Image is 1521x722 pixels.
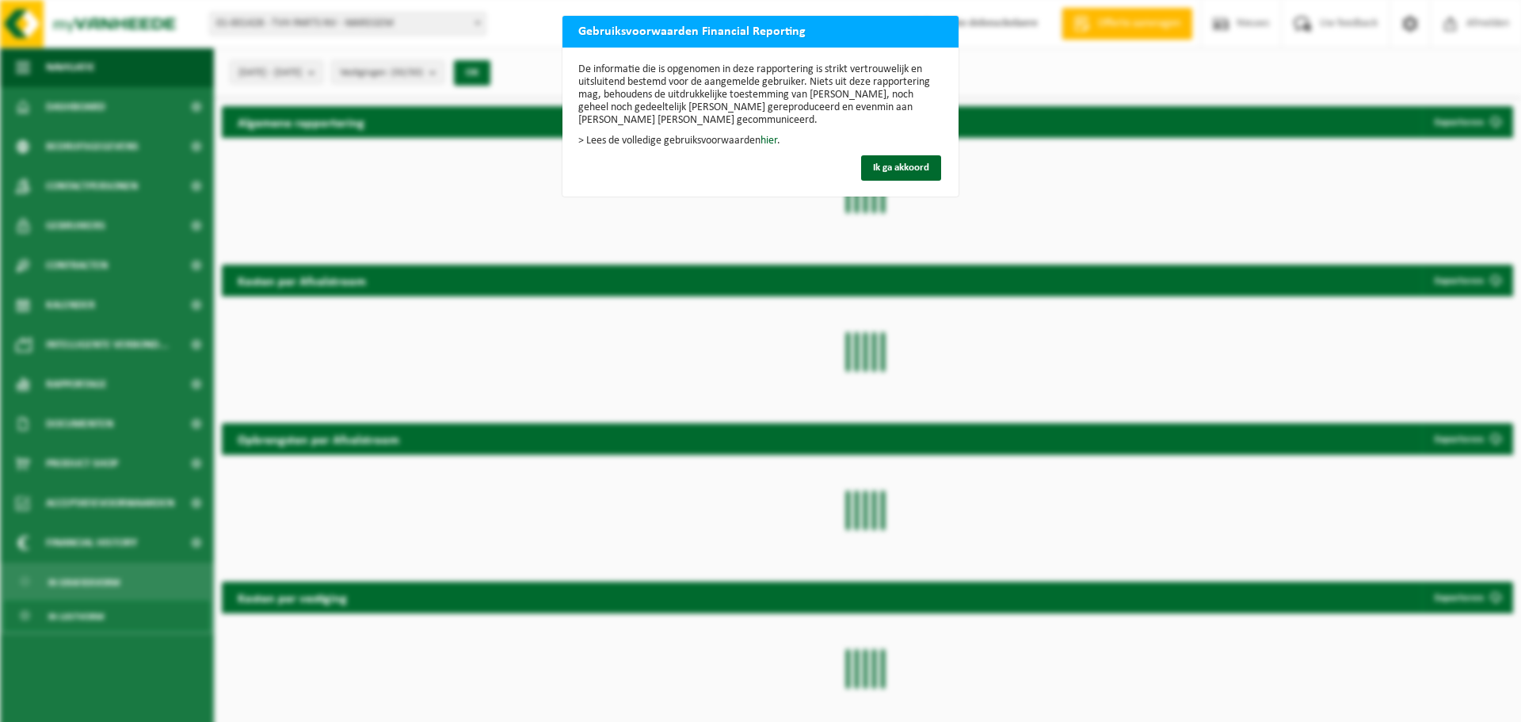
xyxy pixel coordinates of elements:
[578,135,943,147] p: > Lees de volledige gebruiksvoorwaarden .
[760,135,777,147] a: hier
[562,16,821,46] h2: Gebruiksvoorwaarden Financial Reporting
[873,162,929,173] span: Ik ga akkoord
[861,155,941,181] button: Ik ga akkoord
[578,63,943,127] p: De informatie die is opgenomen in deze rapportering is strikt vertrouwelijk en uitsluitend bestem...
